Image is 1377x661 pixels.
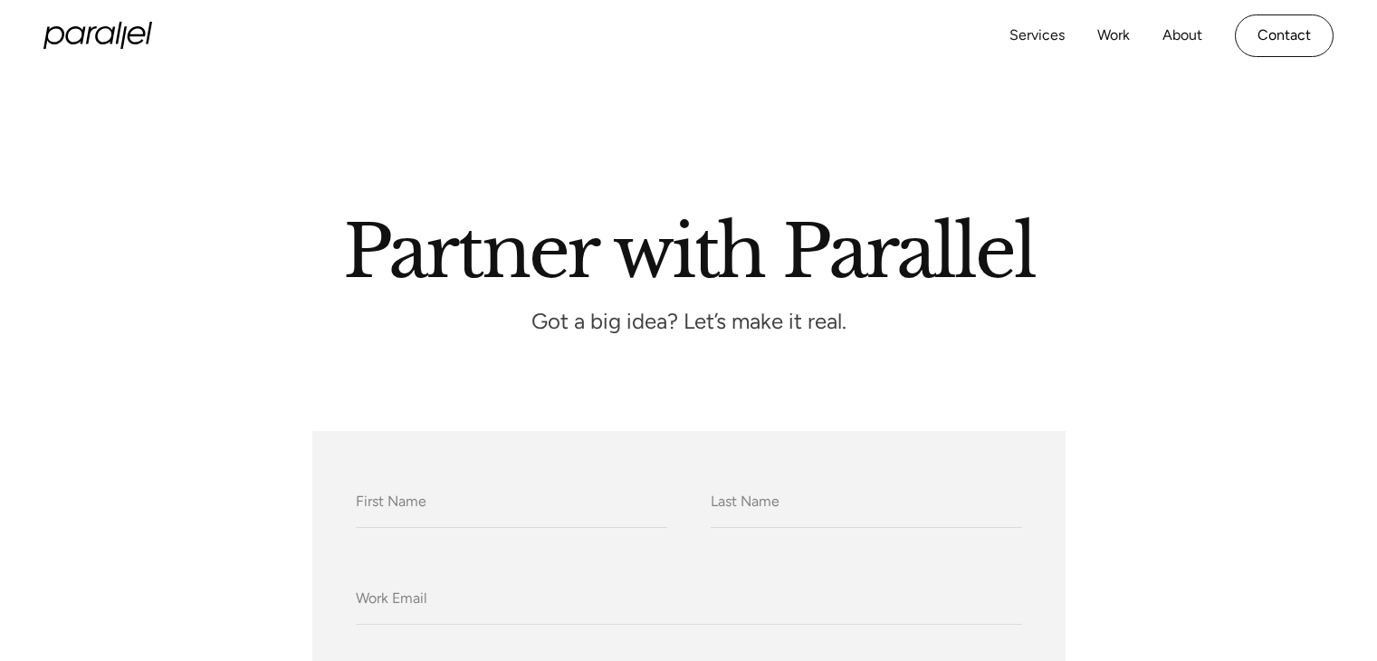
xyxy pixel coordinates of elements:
a: Contact [1235,14,1334,57]
a: Work [1097,23,1130,49]
input: First Name [356,478,667,528]
input: Last Name [711,478,1022,528]
h2: Partner with Parallel [173,216,1205,278]
a: home [43,22,152,49]
input: Work Email [356,575,1022,625]
a: Services [1009,23,1065,49]
p: Got a big idea? Let’s make it real. [417,314,961,330]
a: About [1162,23,1202,49]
